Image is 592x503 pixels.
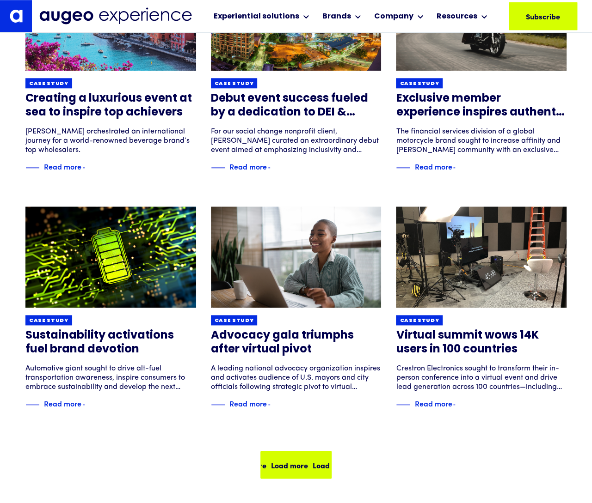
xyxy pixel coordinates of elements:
h3: Exclusive member experience inspires authentic brand engagement [396,92,567,120]
img: Augeo's "a" monogram decorative logo in white. [10,9,23,22]
img: Blue decorative line [211,162,225,173]
img: Blue decorative line [25,399,39,410]
img: Blue decorative line [396,162,410,173]
div: Resources [437,11,477,22]
div: Read more [414,398,452,409]
div: Case study [400,80,439,87]
h3: Advocacy gala triumphs after virtual pivot [211,329,382,357]
div: Experiential solutions [214,11,299,22]
h3: Virtual summit wows 14K users in 100 countries [396,329,567,357]
div: Read more [44,161,81,172]
img: Blue text arrow [268,399,282,410]
div: Crestron Electronics sought to transform their in-person conference into a virtual event and driv... [396,364,567,392]
img: Augeo Experience business unit full logo in midnight blue. [39,7,192,24]
img: Blue text arrow [453,399,467,410]
div: Read more [229,161,267,172]
div: Load more [312,459,349,470]
div: Company [374,11,413,22]
div: Case study [29,80,68,87]
div: Brands [322,11,351,22]
a: Case studyAdvocacy gala triumphs after virtual pivotA leading national advocacy organization insp... [211,206,382,410]
h3: Creating a luxurious event at sea to inspire top achievers [25,92,196,120]
div: Load more [270,459,307,470]
img: Blue text arrow [82,162,96,173]
div: Automotive giant sought to drive alt-fuel transportation awareness, inspire consumers to embrace ... [25,364,196,392]
div: Read more [414,161,452,172]
img: Blue decorative line [396,399,410,410]
div: [PERSON_NAME] orchestrated an international journey for a world-renowned beverage brand’s top who... [25,127,196,155]
a: Case studySustainability activations fuel brand devotionAutomotive giant sought to drive alt-fuel... [25,206,196,410]
div: Case study [400,317,439,324]
div: Case study [29,317,68,324]
div: Case study [215,80,254,87]
a: Case studyVirtual summit wows 14K users in 100 countriesCrestron Electronics sought to transform ... [396,206,567,410]
div: Case study [215,317,254,324]
div: For our social change nonprofit client, [PERSON_NAME] curated an extraordinary debut event aimed ... [211,127,382,155]
div: Load more [228,459,265,470]
img: Blue text arrow [82,399,96,410]
img: Blue decorative line [25,162,39,173]
img: Blue text arrow [453,162,467,173]
h3: Debut event success fueled by a dedication to DEI & wellbeing [211,92,382,120]
div: Read more [229,398,267,409]
div: Read more [44,398,81,409]
img: Blue text arrow [268,162,282,173]
h3: Sustainability activations fuel brand devotion [25,329,196,357]
img: Blue decorative line [211,399,225,410]
a: Next Page [260,451,332,479]
a: Subscribe [509,2,577,30]
div: List [25,414,567,479]
div: A leading national advocacy organization inspires and activates audience of U.S. mayors and city ... [211,364,382,392]
div: The financial services division of a global motorcycle brand sought to increase affinity and [PER... [396,127,567,155]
